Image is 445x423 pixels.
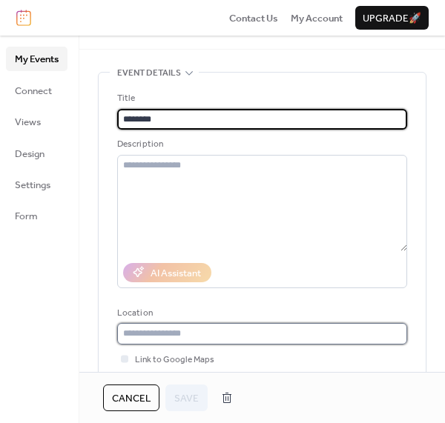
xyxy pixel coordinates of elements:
[355,6,429,30] button: Upgrade🚀
[103,384,159,411] button: Cancel
[6,173,67,196] a: Settings
[117,91,404,106] div: Title
[15,178,50,193] span: Settings
[6,110,67,133] a: Views
[135,353,214,367] span: Link to Google Maps
[229,10,278,25] a: Contact Us
[291,11,343,26] span: My Account
[6,204,67,227] a: Form
[291,10,343,25] a: My Account
[15,147,44,161] span: Design
[6,141,67,165] a: Design
[117,306,404,321] div: Location
[6,47,67,70] a: My Events
[16,10,31,26] img: logo
[6,79,67,102] a: Connect
[15,115,41,130] span: Views
[15,52,59,67] span: My Events
[15,209,38,224] span: Form
[112,391,151,406] span: Cancel
[363,11,421,26] span: Upgrade 🚀
[117,137,404,152] div: Description
[229,11,278,26] span: Contact Us
[15,84,52,99] span: Connect
[117,66,181,81] span: Event details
